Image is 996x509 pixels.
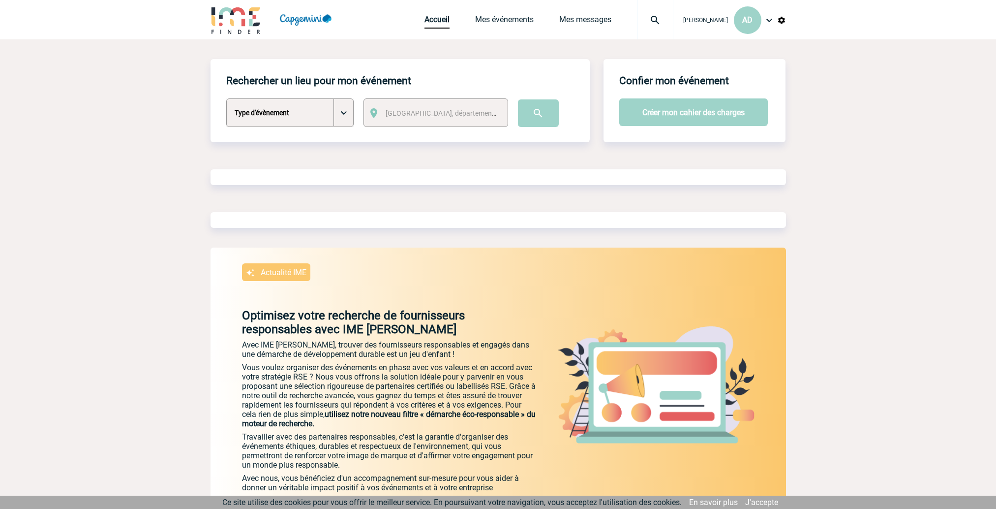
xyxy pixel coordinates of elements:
p: Avec IME [PERSON_NAME], trouver des fournisseurs responsables et engagés dans une démarche de dév... [242,340,537,359]
p: Actualité IME [261,268,306,277]
p: Vous voulez organiser des événements en phase avec vos valeurs et en accord avec votre stratégie ... [242,363,537,428]
span: utilisez notre nouveau filtre « démarche éco-responsable » du moteur de recherche. [242,410,536,428]
a: Mes événements [475,15,534,29]
input: Submit [518,99,559,127]
button: Créer mon cahier des charges [619,98,768,126]
h4: Confier mon événement [619,75,729,87]
a: Mes messages [559,15,611,29]
a: En savoir plus [689,498,738,507]
span: Ce site utilise des cookies pour vous offrir le meilleur service. En poursuivant votre navigation... [222,498,682,507]
p: Travailler avec des partenaires responsables, c'est la garantie d'organiser des événements éthiqu... [242,432,537,470]
img: actu.png [558,326,755,444]
h4: Rechercher un lieu pour mon événement [226,75,411,87]
p: Optimisez votre recherche de fournisseurs responsables avec IME [PERSON_NAME] [211,309,537,336]
span: AD [742,15,753,25]
img: IME-Finder [211,6,262,34]
a: Accueil [424,15,450,29]
span: [GEOGRAPHIC_DATA], département, région... [386,109,522,117]
a: J'accepte [745,498,778,507]
span: [PERSON_NAME] [683,17,728,24]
